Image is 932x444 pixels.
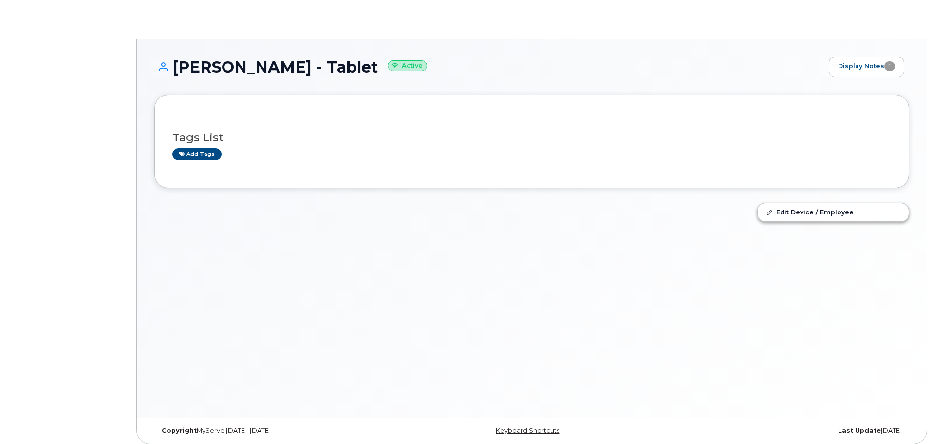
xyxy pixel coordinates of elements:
[884,61,895,71] span: 1
[758,203,909,221] a: Edit Device / Employee
[172,148,222,160] a: Add tags
[388,60,427,72] small: Active
[496,427,559,434] a: Keyboard Shortcuts
[172,132,891,144] h3: Tags List
[154,427,406,435] div: MyServe [DATE]–[DATE]
[838,427,881,434] strong: Last Update
[162,427,197,434] strong: Copyright
[154,58,824,76] h1: [PERSON_NAME] - Tablet
[657,427,909,435] div: [DATE]
[829,57,904,77] a: Display Notes1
